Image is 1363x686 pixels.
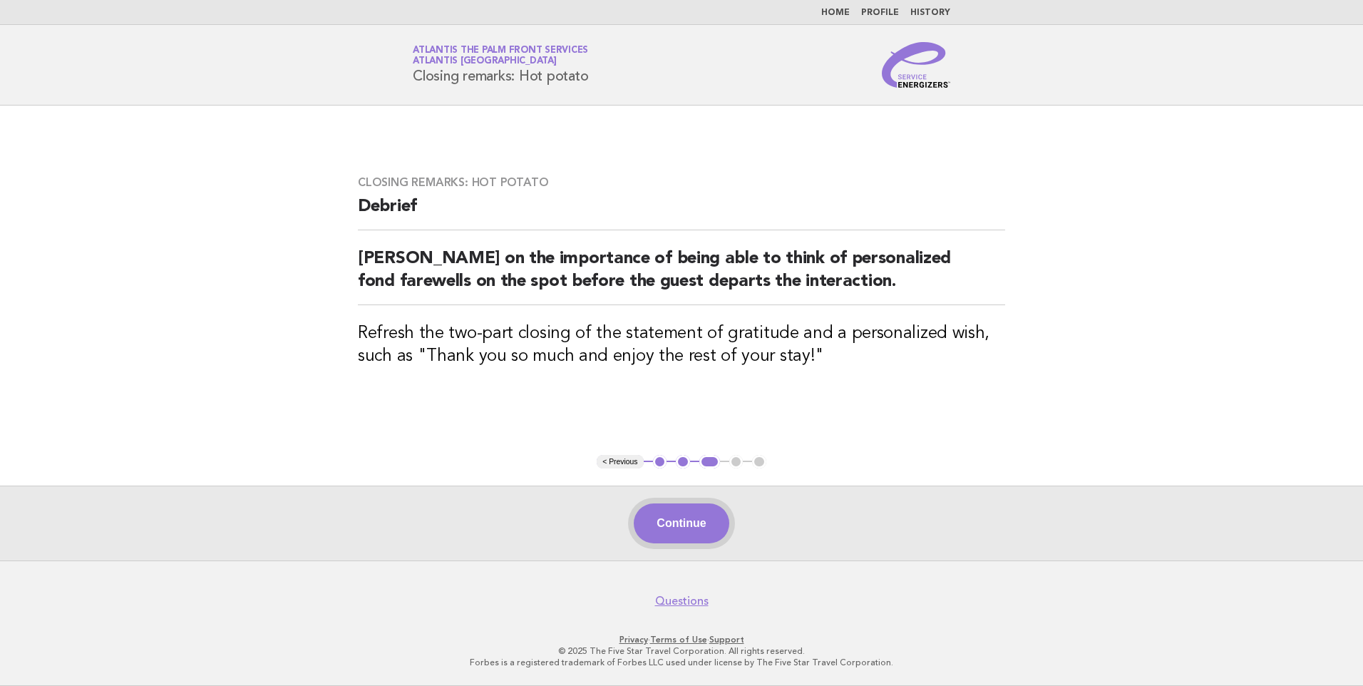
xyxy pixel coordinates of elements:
[655,594,709,608] a: Questions
[699,455,720,469] button: 3
[653,455,667,469] button: 1
[358,175,1005,190] h3: Closing remarks: Hot potato
[650,635,707,645] a: Terms of Use
[882,42,950,88] img: Service Energizers
[245,634,1118,645] p: · ·
[861,9,899,17] a: Profile
[821,9,850,17] a: Home
[413,46,588,66] a: Atlantis The Palm Front ServicesAtlantis [GEOGRAPHIC_DATA]
[245,657,1118,668] p: Forbes is a registered trademark of Forbes LLC used under license by The Five Star Travel Corpora...
[358,195,1005,230] h2: Debrief
[413,57,557,66] span: Atlantis [GEOGRAPHIC_DATA]
[413,46,588,83] h1: Closing remarks: Hot potato
[709,635,744,645] a: Support
[245,645,1118,657] p: © 2025 The Five Star Travel Corporation. All rights reserved.
[358,247,1005,305] h2: [PERSON_NAME] on the importance of being able to think of personalized fond farewells on the spot...
[358,322,1005,368] h3: Refresh the two-part closing of the statement of gratitude and a personalized wish, such as "Than...
[634,503,729,543] button: Continue
[910,9,950,17] a: History
[597,455,643,469] button: < Previous
[676,455,690,469] button: 2
[619,635,648,645] a: Privacy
